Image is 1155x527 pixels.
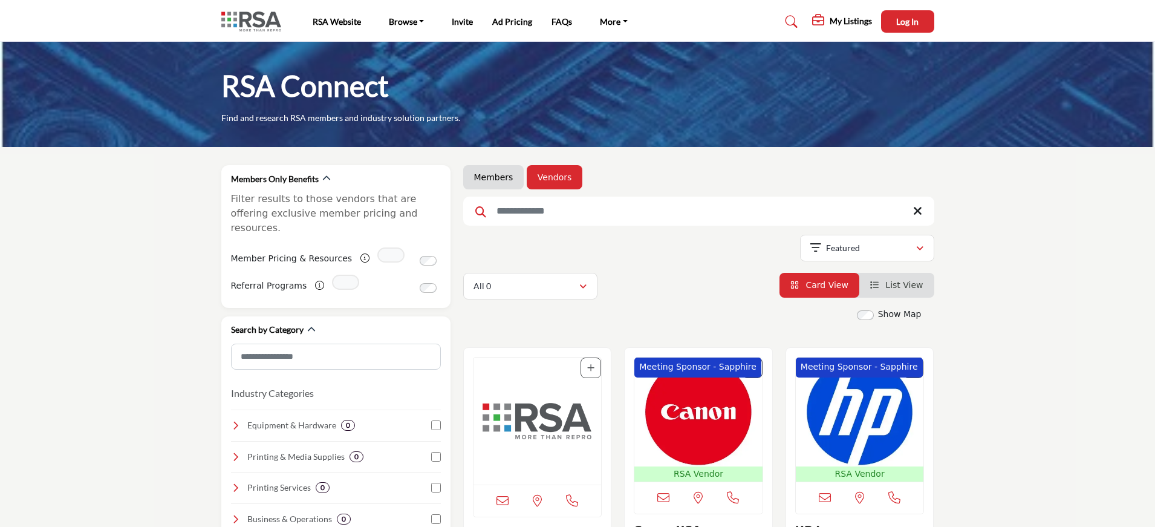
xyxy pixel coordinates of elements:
a: Members [474,171,513,183]
p: Meeting Sponsor - Sapphire [801,361,918,373]
label: Member Pricing & Resources [231,248,353,269]
li: List View [859,273,934,298]
img: HP Inc. [796,358,924,466]
h4: Business & Operations: Essential resources for financial management, marketing, and operations to... [247,513,332,525]
button: Featured [800,235,934,261]
b: 0 [342,515,346,523]
h4: Printing Services: Professional printing solutions, including large-format, digital, and offset p... [247,482,311,494]
h5: My Listings [830,16,872,27]
img: Site Logo [221,11,287,31]
p: Meeting Sponsor - Sapphire [639,361,756,373]
a: Ad Pricing [492,16,532,27]
div: 0 Results For Equipment & Hardware [341,420,355,431]
h4: Printing & Media Supplies: A wide range of high-quality paper, films, inks, and specialty materia... [247,451,345,463]
p: All 0 [473,280,491,292]
b: 0 [320,483,325,492]
input: Switch to Member Pricing & Resources [420,256,437,266]
li: Card View [779,273,859,298]
p: RSA Vendor [637,468,760,480]
span: List View [885,280,923,290]
input: Select Equipment & Hardware checkbox [431,421,441,430]
div: 0 Results For Business & Operations [337,514,351,525]
a: More [591,13,636,30]
a: FAQs [551,16,572,27]
h2: Members Only Benefits [231,173,319,185]
img: Reprographic Services Association (RSA) [473,358,602,485]
label: Referral Programs [231,275,307,296]
a: Browse [380,13,433,30]
input: Select Business & Operations checkbox [431,514,441,524]
h1: RSA Connect [221,67,389,105]
a: Add To List [587,363,594,373]
p: Filter results to those vendors that are offering exclusive member pricing and resources. [231,192,441,235]
input: Select Printing Services checkbox [431,483,441,493]
a: View Card [790,280,848,290]
a: Vendors [538,171,571,183]
span: Card View [805,280,848,290]
h4: Equipment & Hardware : Top-quality printers, copiers, and finishing equipment to enhance efficien... [247,419,336,431]
p: Featured [826,242,860,254]
img: Canon USA [634,358,763,466]
b: 0 [354,453,359,461]
input: Switch to Referral Programs [420,283,437,293]
p: RSA Vendor [798,468,922,480]
p: Find and research RSA members and industry solution partners. [221,112,460,124]
h2: Search by Category [231,324,304,336]
input: Select Printing & Media Supplies checkbox [431,452,441,462]
input: Search Category [231,344,441,370]
a: Open Listing in new tab [634,358,763,482]
div: My Listings [812,15,872,29]
a: Open Listing in new tab [473,358,602,485]
input: Search Keyword [463,197,934,226]
label: Show Map [878,308,922,321]
a: Open Listing in new tab [796,358,924,482]
div: 0 Results For Printing & Media Supplies [350,451,363,462]
a: View List [870,280,923,290]
div: 0 Results For Printing Services [316,482,330,493]
span: Log In [896,16,919,27]
button: Industry Categories [231,386,314,401]
a: Search [773,12,805,31]
b: 0 [346,421,350,430]
button: All 0 [463,273,597,300]
a: Invite [452,16,473,27]
a: RSA Website [313,16,361,27]
button: Log In [881,10,934,33]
